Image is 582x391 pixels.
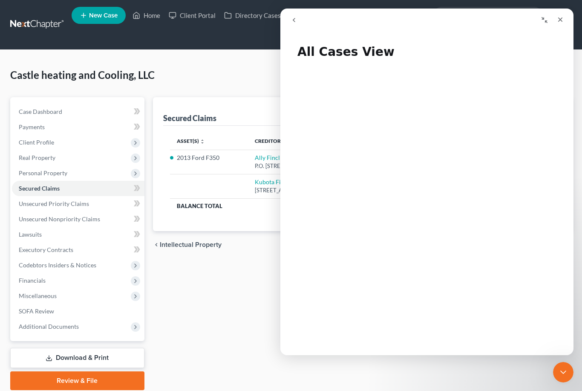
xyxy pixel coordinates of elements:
a: Case Dashboard [12,104,144,119]
a: Secured Claims [12,181,144,196]
a: Kubota Financial [255,178,300,185]
a: Payments [12,119,144,135]
th: Balance Total [170,198,352,214]
a: Directory Cases [220,8,285,23]
a: Help [543,8,571,23]
a: Ally Fincl [255,154,280,161]
iframe: Intercom live chat [280,9,573,355]
button: chevron_left Intellectual Property [153,241,222,248]
span: Intellectual Property [160,241,222,248]
i: unfold_more [200,139,205,144]
a: Client Portal [164,8,220,23]
div: P.O. [STREET_ADDRESS] [255,162,346,170]
span: Executory Contracts [19,246,73,253]
span: New Case [89,12,118,19]
i: chevron_left [153,241,160,248]
span: Additional Documents [19,323,79,330]
a: Review & File [10,371,144,390]
a: SOFA Review [12,304,144,319]
a: Asset(s) unfold_more [177,138,205,144]
li: 2013 Ford F350 [177,154,241,162]
span: Personal Property [19,169,67,177]
a: Creditor unfold_more [255,138,287,144]
span: Codebtors Insiders & Notices [19,261,96,269]
a: Home [128,8,164,23]
a: DebtorCC [285,8,333,23]
a: Unsecured Priority Claims [12,196,144,211]
span: Lawsuits [19,231,42,238]
span: Case Dashboard [19,108,62,115]
span: Payments [19,123,45,130]
span: Client Profile [19,139,54,146]
a: Executory Contracts [12,242,144,258]
a: Download & Print [10,348,144,368]
input: Search by name... [450,7,528,23]
span: SOFA Review [19,307,54,315]
span: Secured Claims [19,185,60,192]
div: [STREET_ADDRESS] [255,186,346,194]
span: Miscellaneous [19,292,57,299]
a: Lawsuits [12,227,144,242]
span: Financials [19,277,46,284]
span: Castle heating and Cooling, LLC [10,69,155,81]
span: Unsecured Priority Claims [19,200,89,207]
iframe: Intercom live chat [553,362,573,382]
div: Secured Claims [163,113,216,123]
span: Unsecured Nonpriority Claims [19,215,100,223]
span: Real Property [19,154,55,161]
a: Unsecured Nonpriority Claims [12,211,144,227]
